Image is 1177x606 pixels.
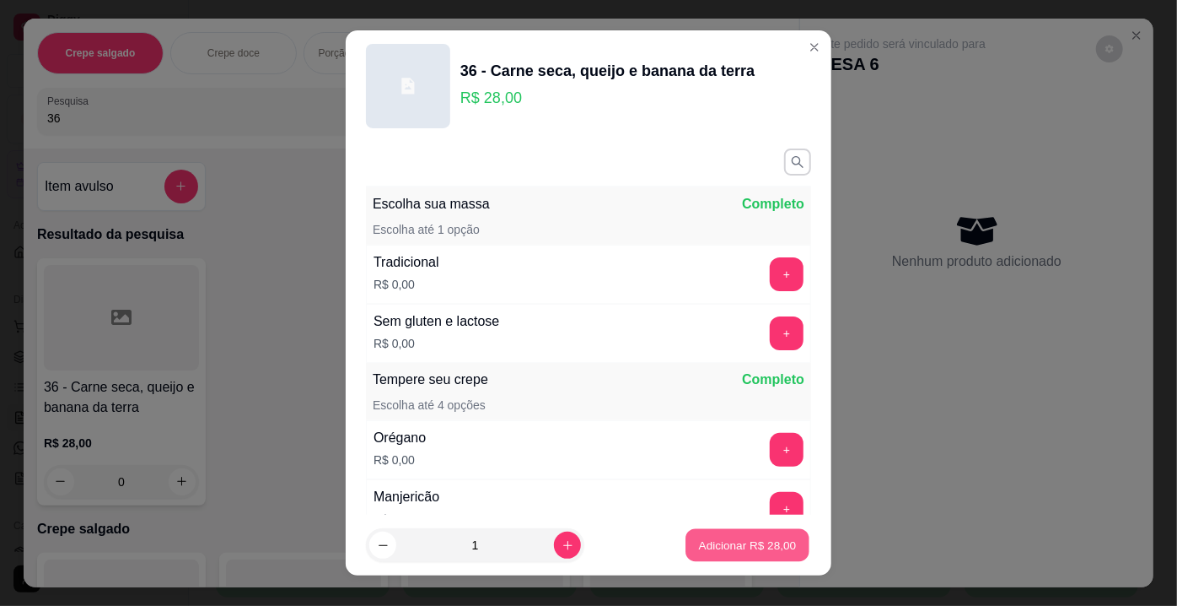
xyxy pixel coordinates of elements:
[373,397,486,414] p: Escolha até 4 opções
[770,492,803,526] button: add
[373,370,488,390] p: Tempere seu crepe
[770,433,803,467] button: add
[685,529,809,562] button: Adicionar R$ 28,00
[460,59,755,83] div: 36 - Carne seca, queijo e banana da terra
[373,194,490,214] p: Escolha sua massa
[742,370,804,390] p: Completo
[374,311,499,332] div: Sem gluten e lactose
[374,487,439,507] div: Manjericão
[374,252,439,273] div: Tradicional
[742,194,804,214] p: Completo
[770,257,803,291] button: add
[374,452,426,468] p: R$ 0,00
[369,532,396,559] button: decrease-product-quantity
[374,276,439,293] p: R$ 0,00
[373,221,480,238] p: Escolha até 1 opção
[801,34,828,61] button: Close
[460,86,755,110] p: R$ 28,00
[554,532,581,559] button: increase-product-quantity
[770,317,803,350] button: add
[374,428,426,448] div: Orégano
[374,511,439,528] p: R$ 0,00
[699,537,797,553] p: Adicionar R$ 28,00
[374,335,499,352] p: R$ 0,00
